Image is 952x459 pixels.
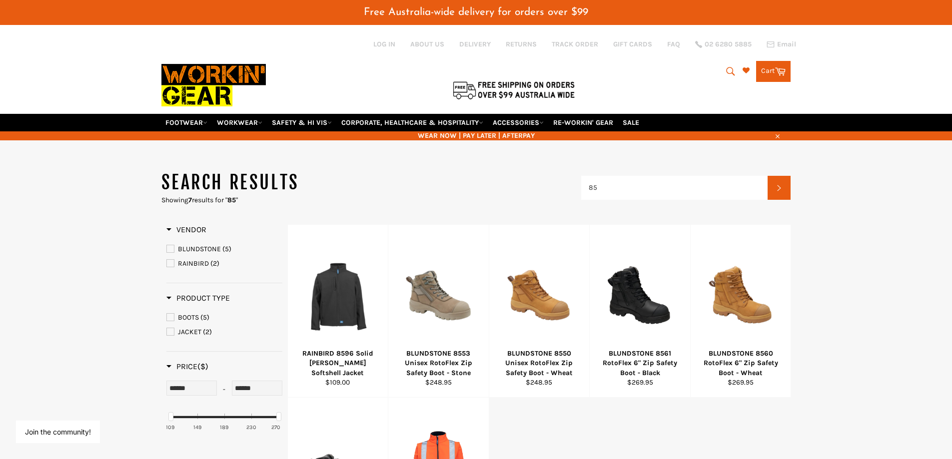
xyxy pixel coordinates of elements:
[589,225,690,398] a: BLUNDSTONE 8561 RotoFlex 6BLUNDSTONE 8561 RotoFlex 6" Zip Safety Boot - Black$269.95
[166,327,282,338] a: JACKET
[246,424,256,431] div: 230
[197,362,208,371] span: ($)
[203,328,212,336] span: (2)
[388,225,489,398] a: BLUNDSTONE 8553 Unisex RotoFlex Zip Safety Boot - StoneBLUNDSTONE 8553 Unisex RotoFlex Zip Safety...
[161,57,266,113] img: Workin Gear leaders in Workwear, Safety Boots, PPE, Uniforms. Australia's No.1 in Workwear
[294,349,382,378] div: RAINBIRD 8596 Solid [PERSON_NAME] Softshell Jacket
[161,131,791,140] span: WEAR NOW | PAY LATER | AFTERPAY
[166,381,217,396] input: Min Price
[166,424,174,431] div: 109
[166,258,282,269] a: RAINBIRD
[213,114,266,131] a: WORKWEAR
[697,349,785,378] div: BLUNDSTONE 8560 RotoFlex 6" Zip Safety Boot - Wheat
[690,225,791,398] a: BLUNDSTONE 8560 RotoFlex 6BLUNDSTONE 8560 RotoFlex 6" Zip Safety Boot - Wheat$269.95
[210,259,219,268] span: (2)
[495,349,583,378] div: BLUNDSTONE 8550 Unisex RotoFlex Zip Safety Boot - Wheat
[695,41,752,48] a: 02 6280 5885
[217,381,232,399] div: -
[756,61,791,82] a: Cart
[395,349,483,378] div: BLUNDSTONE 8553 Unisex RotoFlex Zip Safety Boot - Stone
[667,39,680,49] a: FAQ
[166,244,282,255] a: BLUNDSTONE
[268,114,336,131] a: SAFETY & HI VIS
[188,196,192,204] strong: 7
[767,40,796,48] a: Email
[161,170,581,195] h1: Search results
[596,349,684,378] div: BLUNDSTONE 8561 RotoFlex 6" Zip Safety Boot - Black
[166,362,208,372] h3: Price($)
[227,196,236,204] strong: 85
[613,39,652,49] a: GIFT CARDS
[337,114,487,131] a: CORPORATE, HEALTHCARE & HOSPITALITY
[166,293,230,303] h3: Product Type
[287,225,388,398] a: RAINBIRD 8596 Solid Landy Softshell JacketRAINBIRD 8596 Solid [PERSON_NAME] Softshell Jacket$109.00
[166,362,208,371] span: Price
[178,313,199,322] span: BOOTS
[549,114,617,131] a: RE-WORKIN' GEAR
[161,114,211,131] a: FOOTWEAR
[178,328,201,336] span: JACKET
[178,259,209,268] span: RAINBIRD
[200,313,209,322] span: (5)
[705,41,752,48] span: 02 6280 5885
[222,245,231,253] span: (5)
[193,424,201,431] div: 149
[506,39,537,49] a: RETURNS
[410,39,444,49] a: ABOUT US
[451,79,576,100] img: Flat $9.95 shipping Australia wide
[619,114,643,131] a: SALE
[489,114,548,131] a: ACCESSORIES
[166,225,206,235] h3: Vendor
[459,39,491,49] a: DELIVERY
[552,39,598,49] a: TRACK ORDER
[489,225,590,398] a: BLUNDSTONE 8550 Unisex RotoFlex Zip Safety Boot - WheatBLUNDSTONE 8550 Unisex RotoFlex Zip Safety...
[271,424,280,431] div: 270
[777,41,796,48] span: Email
[161,195,581,205] p: Showing results for " "
[581,176,768,200] input: Search
[178,245,221,253] span: BLUNDSTONE
[166,225,206,234] span: Vendor
[25,428,91,436] button: Join the community!
[373,40,395,48] a: Log in
[166,312,282,323] a: BOOTS
[220,424,228,431] div: 189
[364,7,588,17] span: Free Australia-wide delivery for orders over $99
[232,381,282,396] input: Max Price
